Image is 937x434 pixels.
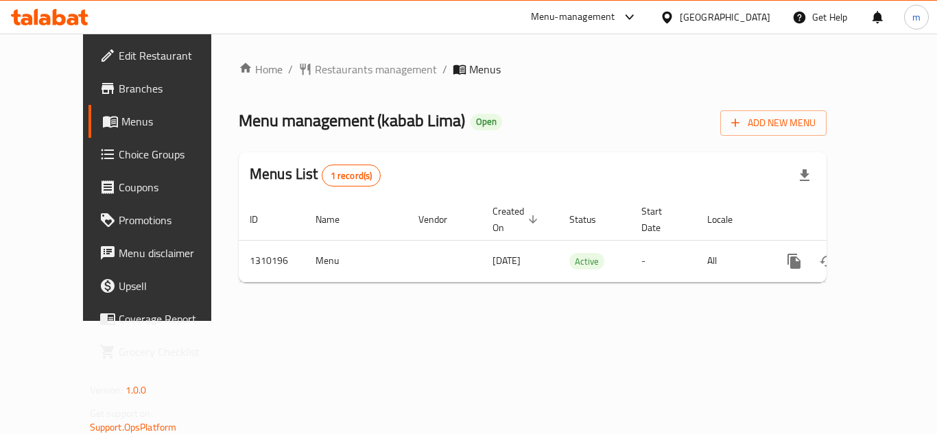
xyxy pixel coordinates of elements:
[696,240,767,282] td: All
[88,105,239,138] a: Menus
[912,10,921,25] span: m
[493,252,521,269] span: [DATE]
[569,211,614,228] span: Status
[315,61,437,77] span: Restaurants management
[767,199,921,241] th: Actions
[119,80,228,97] span: Branches
[119,343,228,360] span: Grocery Checklist
[442,61,447,77] li: /
[788,159,821,192] div: Export file
[305,240,407,282] td: Menu
[250,164,381,186] h2: Menus List
[88,39,239,72] a: Edit Restaurant
[731,114,816,132] span: Add New Menu
[569,253,604,269] div: Active
[707,211,750,228] span: Locale
[119,146,228,162] span: Choice Groups
[569,254,604,269] span: Active
[811,245,844,278] button: Change Status
[250,211,276,228] span: ID
[469,61,501,77] span: Menus
[471,114,502,130] div: Open
[88,171,239,204] a: Coupons
[119,47,228,64] span: Edit Restaurant
[126,381,147,399] span: 1.0.0
[88,302,239,335] a: Coverage Report
[119,245,228,261] span: Menu disclaimer
[88,237,239,269] a: Menu disclaimer
[418,211,465,228] span: Vendor
[778,245,811,278] button: more
[239,199,921,282] table: enhanced table
[531,9,615,25] div: Menu-management
[316,211,357,228] span: Name
[88,269,239,302] a: Upsell
[720,110,827,136] button: Add New Menu
[90,381,123,399] span: Version:
[239,105,465,136] span: Menu management ( kabab Lima )
[680,10,770,25] div: [GEOGRAPHIC_DATA]
[471,116,502,128] span: Open
[239,240,305,282] td: 1310196
[239,61,283,77] a: Home
[90,405,153,422] span: Get support on:
[88,204,239,237] a: Promotions
[119,179,228,195] span: Coupons
[322,165,381,186] div: Total records count
[288,61,293,77] li: /
[298,61,437,77] a: Restaurants management
[119,212,228,228] span: Promotions
[119,311,228,327] span: Coverage Report
[88,72,239,105] a: Branches
[88,138,239,171] a: Choice Groups
[239,61,827,77] nav: breadcrumb
[322,169,381,182] span: 1 record(s)
[88,335,239,368] a: Grocery Checklist
[121,113,228,130] span: Menus
[630,240,696,282] td: -
[641,203,680,236] span: Start Date
[493,203,542,236] span: Created On
[119,278,228,294] span: Upsell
